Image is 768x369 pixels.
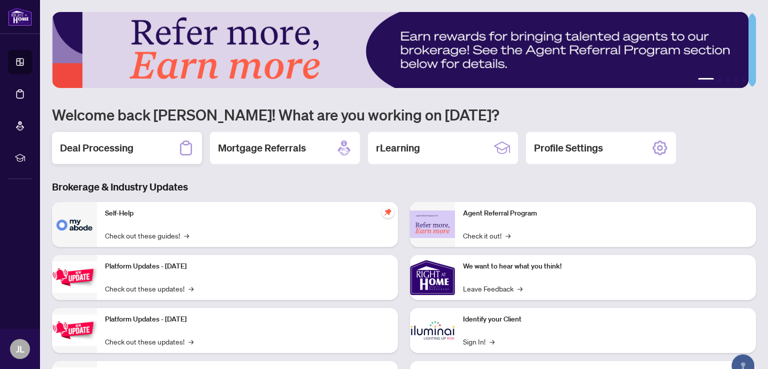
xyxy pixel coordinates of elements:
a: Leave Feedback→ [463,283,522,294]
a: Sign In!→ [463,336,494,347]
h1: Welcome back [PERSON_NAME]! What are you working on [DATE]? [52,105,756,124]
span: JL [16,342,24,356]
span: → [489,336,494,347]
p: Agent Referral Program [463,208,748,219]
a: Check it out!→ [463,230,510,241]
img: We want to hear what you think! [410,255,455,300]
p: Platform Updates - [DATE] [105,261,390,272]
button: 2 [718,78,722,82]
button: 1 [698,78,714,82]
h2: rLearning [376,141,420,155]
p: Self-Help [105,208,390,219]
img: Self-Help [52,202,97,247]
span: → [188,336,193,347]
span: → [517,283,522,294]
img: Platform Updates - July 8, 2025 [52,314,97,346]
img: Agent Referral Program [410,210,455,238]
span: pushpin [382,206,394,218]
span: → [188,283,193,294]
h2: Mortgage Referrals [218,141,306,155]
button: 5 [742,78,746,82]
a: Check out these updates!→ [105,336,193,347]
img: Platform Updates - July 21, 2025 [52,261,97,293]
h2: Deal Processing [60,141,133,155]
p: We want to hear what you think! [463,261,748,272]
p: Platform Updates - [DATE] [105,314,390,325]
span: → [184,230,189,241]
a: Check out these guides!→ [105,230,189,241]
a: Check out these updates!→ [105,283,193,294]
h3: Brokerage & Industry Updates [52,180,756,194]
span: → [505,230,510,241]
img: logo [8,7,32,26]
img: Identify your Client [410,308,455,353]
h2: Profile Settings [534,141,603,155]
button: 4 [734,78,738,82]
p: Identify your Client [463,314,748,325]
img: Slide 0 [52,12,748,88]
button: Open asap [728,334,758,364]
button: 3 [726,78,730,82]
